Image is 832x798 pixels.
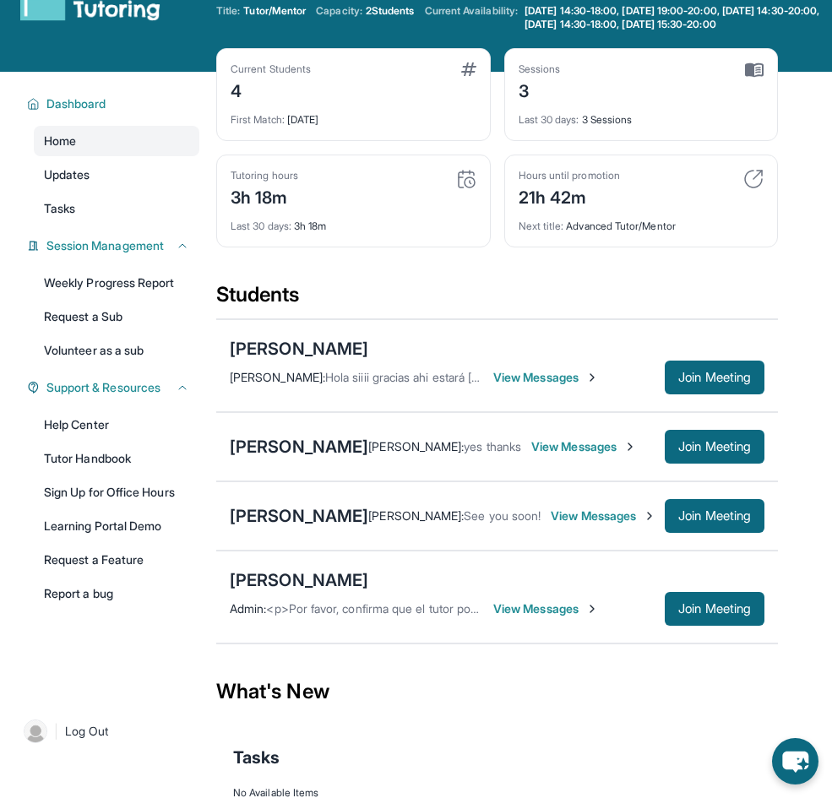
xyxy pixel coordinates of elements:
div: Students [216,281,778,318]
button: chat-button [772,738,818,784]
a: Sign Up for Office Hours [34,477,199,508]
a: Home [34,126,199,156]
img: card [743,169,764,189]
span: Join Meeting [678,511,751,521]
a: Weekly Progress Report [34,268,199,298]
button: Join Meeting [665,592,764,626]
a: Volunteer as a sub [34,335,199,366]
span: yes thanks [464,439,521,453]
a: Help Center [34,410,199,440]
a: |Log Out [17,713,199,750]
button: Dashboard [40,95,189,112]
div: Tutoring hours [231,169,298,182]
span: Title: [216,4,240,18]
button: Join Meeting [665,430,764,464]
div: 4 [231,76,311,103]
img: user-img [24,719,47,743]
div: [PERSON_NAME] [230,568,368,592]
span: Current Availability: [425,4,518,31]
div: [PERSON_NAME] [230,504,368,528]
span: | [54,721,58,741]
span: Support & Resources [46,379,160,396]
a: Learning Portal Demo [34,511,199,541]
a: Updates [34,160,199,190]
span: Log Out [65,723,109,740]
span: [PERSON_NAME] : [368,508,464,523]
span: View Messages [493,600,599,617]
span: Tasks [233,746,280,769]
div: 21h 42m [519,182,620,209]
img: Chevron-Right [585,602,599,616]
button: Join Meeting [665,361,764,394]
div: Current Students [231,62,311,76]
span: Updates [44,166,90,183]
div: [PERSON_NAME] [230,337,368,361]
span: Hola siiii gracias ahi estará [PERSON_NAME] [325,370,561,384]
span: See you soon! [464,508,541,523]
a: Tasks [34,193,199,224]
div: 3h 18m [231,182,298,209]
img: card [745,62,764,78]
span: Join Meeting [678,442,751,452]
a: Tutor Handbook [34,443,199,474]
span: First Match : [231,113,285,126]
span: Last 30 days : [519,113,579,126]
button: Support & Resources [40,379,189,396]
span: Next title : [519,220,564,232]
span: 2 Students [366,4,415,18]
img: card [461,62,476,76]
div: Sessions [519,62,561,76]
span: View Messages [493,369,599,386]
span: [PERSON_NAME] : [230,370,325,384]
div: 3 [519,76,561,103]
span: Tasks [44,200,75,217]
span: Dashboard [46,95,106,112]
button: Join Meeting [665,499,764,533]
div: Hours until promotion [519,169,620,182]
span: Join Meeting [678,604,751,614]
span: [DATE] 14:30-18:00, [DATE] 19:00-20:00, [DATE] 14:30-20:00, [DATE] 14:30-18:00, [DATE] 15:30-20:00 [525,4,829,31]
img: Chevron-Right [585,371,599,384]
a: Request a Feature [34,545,199,575]
img: card [456,169,476,189]
span: Session Management [46,237,164,254]
img: Chevron-Right [643,509,656,523]
span: Capacity: [316,4,362,18]
span: Home [44,133,76,149]
span: Join Meeting [678,372,751,383]
div: [DATE] [231,103,476,127]
a: Request a Sub [34,301,199,332]
span: Tutor/Mentor [243,4,306,18]
div: [PERSON_NAME] [230,435,368,459]
div: What's New [216,654,778,729]
span: Admin : [230,601,266,616]
img: Chevron-Right [623,440,637,453]
div: 3h 18m [231,209,476,233]
span: View Messages [551,508,656,524]
a: Report a bug [34,578,199,609]
button: Session Management [40,237,189,254]
a: [DATE] 14:30-18:00, [DATE] 19:00-20:00, [DATE] 14:30-20:00, [DATE] 14:30-18:00, [DATE] 15:30-20:00 [521,4,832,31]
span: [PERSON_NAME] : [368,439,464,453]
div: Advanced Tutor/Mentor [519,209,764,233]
div: 3 Sessions [519,103,764,127]
span: Last 30 days : [231,220,291,232]
span: View Messages [531,438,637,455]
